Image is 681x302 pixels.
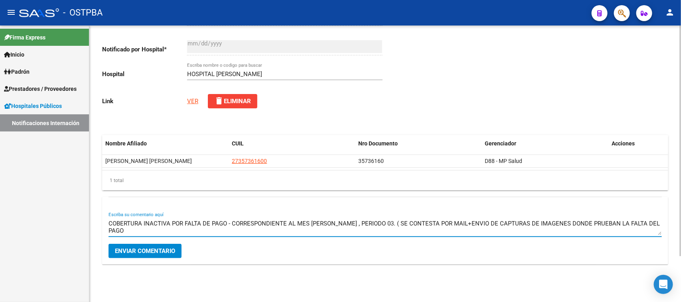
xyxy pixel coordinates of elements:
[4,50,24,59] span: Inicio
[214,98,251,105] span: Eliminar
[4,102,62,110] span: Hospitales Públicos
[482,135,608,152] datatable-header-cell: Gerenciador
[102,97,187,106] p: Link
[102,45,187,54] p: Notificado por Hospital
[4,33,45,42] span: Firma Express
[229,135,355,152] datatable-header-cell: CUIL
[102,70,187,78] p: Hospital
[63,4,103,22] span: - OSTPBA
[102,171,668,190] div: 1 total
[232,140,244,147] span: CUIL
[485,158,523,164] span: D88 - MP Salud
[115,247,175,255] span: Enviar comentario
[355,135,482,152] datatable-header-cell: Nro Documento
[109,244,182,258] button: Enviar comentario
[105,158,192,164] span: ALLENDE QUIROGA JESSIKA GIMENA
[208,94,257,108] button: Eliminar
[608,135,668,152] datatable-header-cell: Acciones
[665,8,675,17] mat-icon: person
[359,158,384,164] span: 35736160
[232,158,267,164] span: 27357361600
[105,140,147,147] span: Nombre Afiliado
[4,67,30,76] span: Padrón
[654,275,673,294] div: Open Intercom Messenger
[102,135,229,152] datatable-header-cell: Nombre Afiliado
[4,84,77,93] span: Prestadores / Proveedores
[359,140,398,147] span: Nro Documento
[214,96,224,106] mat-icon: delete
[612,140,635,147] span: Acciones
[187,98,198,105] a: VER
[485,140,517,147] span: Gerenciador
[6,8,16,17] mat-icon: menu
